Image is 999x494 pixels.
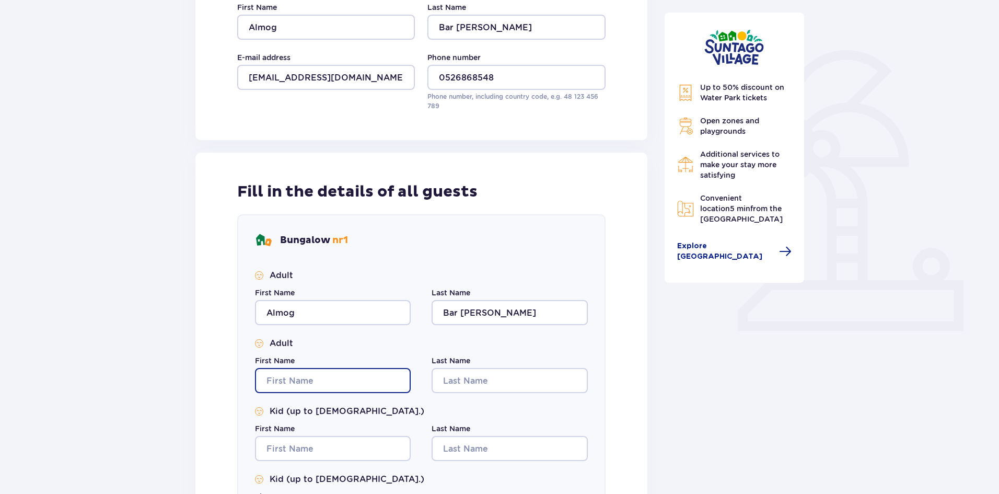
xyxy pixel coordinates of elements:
[280,234,348,247] p: Bungalow
[237,182,478,202] p: Fill in the details of all guests
[255,339,263,348] img: Smile Icon
[237,65,415,90] input: E-mail address
[677,241,773,262] span: Explore [GEOGRAPHIC_DATA]
[704,29,764,65] img: Suntago Village
[332,234,348,246] span: nr 1
[255,407,263,416] img: Smile Icon
[677,118,694,134] img: Grill Icon
[427,2,466,13] label: Last Name
[427,65,605,90] input: Phone number
[255,368,411,393] input: First Name
[427,15,605,40] input: Last Name
[270,474,424,485] p: Kid (up to [DEMOGRAPHIC_DATA].)
[237,2,277,13] label: First Name
[700,194,783,223] span: Convenient location from the [GEOGRAPHIC_DATA]
[432,436,587,461] input: Last Name
[432,300,587,325] input: Last Name
[700,83,784,102] span: Up to 50% discount on Water Park tickets
[255,271,263,280] img: Smile Icon
[700,117,759,135] span: Open zones and playgrounds
[427,92,605,111] p: Phone number, including country code, e.g. 48 ​123 ​456 ​789
[270,406,424,417] p: Kid (up to [DEMOGRAPHIC_DATA].)
[255,300,411,325] input: First Name
[677,84,694,101] img: Discount Icon
[677,241,792,262] a: Explore [GEOGRAPHIC_DATA]
[255,475,263,484] img: Smile Icon
[432,288,470,298] label: Last Name
[270,338,293,349] p: Adult
[237,52,291,63] label: E-mail address
[237,15,415,40] input: First Name
[677,156,694,173] img: Restaurant Icon
[432,423,470,434] label: Last Name
[730,204,750,213] span: 5 min
[432,355,470,366] label: Last Name
[270,270,293,281] p: Adult
[700,150,780,179] span: Additional services to make your stay more satisfying
[255,436,411,461] input: First Name
[255,232,272,249] img: bungalows Icon
[432,368,587,393] input: Last Name
[255,355,295,366] label: First Name
[255,288,295,298] label: First Name
[677,200,694,217] img: Map Icon
[427,52,481,63] label: Phone number
[255,423,295,434] label: First Name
